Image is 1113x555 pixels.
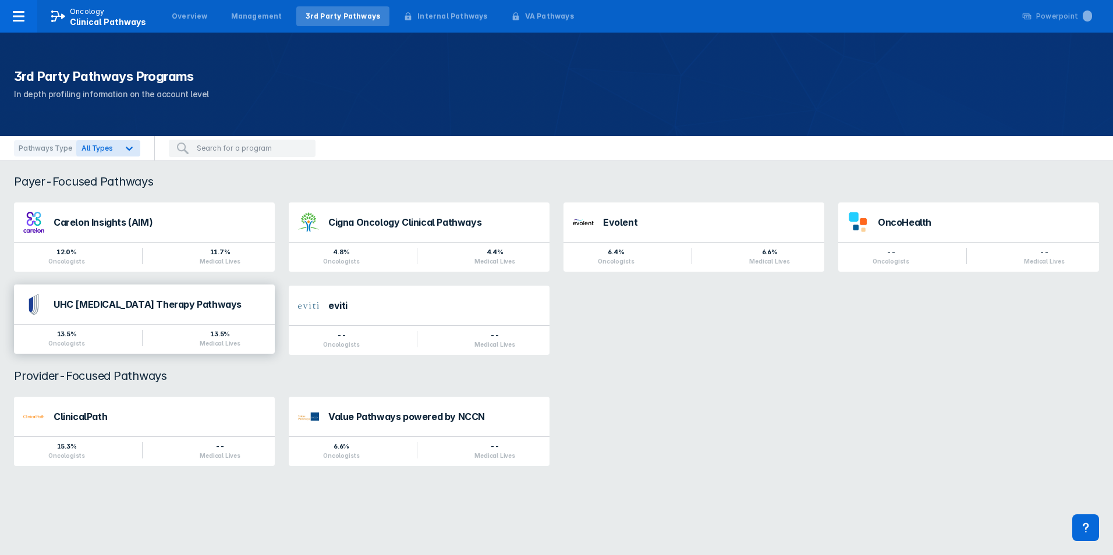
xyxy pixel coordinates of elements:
[525,11,574,22] div: VA Pathways
[231,11,282,22] div: Management
[14,87,1099,101] p: In depth profiling information on the account level
[200,442,240,451] div: --
[48,247,85,257] div: 12.0%
[54,218,265,227] div: Carelon Insights (AIM)
[81,144,112,152] span: All Types
[878,218,1090,227] div: OncoHealth
[200,340,240,347] div: Medical Lives
[23,294,44,315] img: uhc-pathways.png
[323,330,360,340] div: --
[70,17,146,27] span: Clinical Pathways
[474,330,515,340] div: --
[14,286,275,355] a: UHC [MEDICAL_DATA] Therapy Pathways13.5%Oncologists13.5%Medical Lives
[289,397,550,466] a: Value Pathways powered by NCCN6.6%Oncologists--Medical Lives
[474,258,515,265] div: Medical Lives
[323,452,360,459] div: Oncologists
[48,452,85,459] div: Oncologists
[873,258,909,265] div: Oncologists
[296,6,390,26] a: 3rd Party Pathways
[1024,247,1064,257] div: --
[54,300,265,309] div: UHC [MEDICAL_DATA] Therapy Pathways
[14,202,275,272] a: Carelon Insights (AIM)12.0%Oncologists11.7%Medical Lives
[23,406,44,427] img: via-oncology.png
[474,452,515,459] div: Medical Lives
[598,247,635,257] div: 6.4%
[873,247,909,257] div: --
[222,6,292,26] a: Management
[23,212,44,233] img: carelon-insights.png
[474,341,515,348] div: Medical Lives
[323,341,360,348] div: Oncologists
[1036,11,1092,22] div: Powerpoint
[200,258,240,265] div: Medical Lives
[200,247,240,257] div: 11.7%
[328,301,540,310] div: eviti
[70,6,105,17] p: Oncology
[323,258,360,265] div: Oncologists
[197,143,309,154] input: Search for a program
[1024,258,1064,265] div: Medical Lives
[172,11,208,22] div: Overview
[298,302,319,309] img: eviti.png
[162,6,217,26] a: Overview
[838,202,1099,272] a: OncoHealth--Oncologists--Medical Lives
[298,212,319,233] img: cigna-oncology-clinical-pathways.png
[749,247,789,257] div: 6.6%
[14,67,1099,85] h1: 3rd Party Pathways Programs
[323,442,360,451] div: 6.6%
[54,412,265,421] div: ClinicalPath
[603,218,815,227] div: Evolent
[200,452,240,459] div: Medical Lives
[848,212,869,233] img: oncohealth.png
[598,258,635,265] div: Oncologists
[474,247,515,257] div: 4.4%
[323,247,360,257] div: 4.8%
[474,442,515,451] div: --
[298,412,319,421] img: value-pathways-nccn.png
[48,329,85,339] div: 13.5%
[573,212,594,233] img: new-century-health.png
[306,11,381,22] div: 3rd Party Pathways
[328,412,540,421] div: Value Pathways powered by NCCN
[289,286,550,355] a: eviti--Oncologists--Medical Lives
[14,140,76,156] div: Pathways Type
[200,329,240,339] div: 13.5%
[48,258,85,265] div: Oncologists
[417,11,487,22] div: Internal Pathways
[1072,514,1099,541] div: Contact Support
[48,442,85,451] div: 15.3%
[48,340,85,347] div: Oncologists
[563,202,824,272] a: Evolent6.4%Oncologists6.6%Medical Lives
[14,397,275,466] a: ClinicalPath15.3%Oncologists--Medical Lives
[328,218,540,227] div: Cigna Oncology Clinical Pathways
[749,258,789,265] div: Medical Lives
[289,202,550,272] a: Cigna Oncology Clinical Pathways4.8%Oncologists4.4%Medical Lives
